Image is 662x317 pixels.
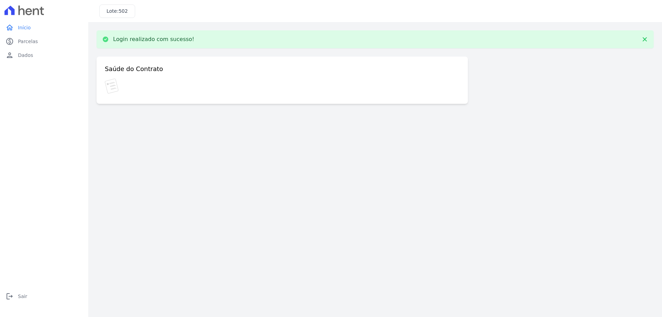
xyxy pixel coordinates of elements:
a: logoutSair [3,289,86,303]
span: Parcelas [18,38,38,45]
h3: Saúde do Contrato [105,65,163,73]
i: logout [6,292,14,300]
i: paid [6,37,14,46]
a: paidParcelas [3,34,86,48]
i: person [6,51,14,59]
span: 502 [119,8,128,14]
span: Dados [18,52,33,59]
span: Sair [18,293,27,300]
i: home [6,23,14,32]
p: Login realizado com sucesso! [113,36,194,43]
h3: Lote: [107,8,128,15]
a: homeInício [3,21,86,34]
span: Início [18,24,31,31]
a: personDados [3,48,86,62]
